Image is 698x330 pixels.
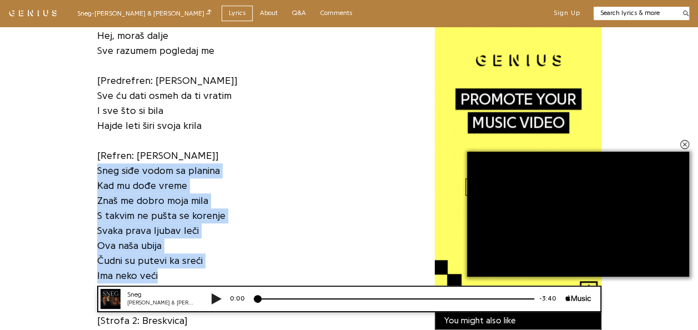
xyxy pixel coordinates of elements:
button: Sign Up [554,9,580,18]
a: Comments [313,6,359,21]
div: Sneg - [PERSON_NAME] & [PERSON_NAME] [77,8,212,18]
iframe: Advertisement [467,152,689,277]
a: Q&A [285,6,313,21]
input: Search lyrics & more [594,8,676,18]
a: Lyrics [222,6,253,21]
div: -3:40 [446,8,477,18]
a: About [253,6,285,21]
